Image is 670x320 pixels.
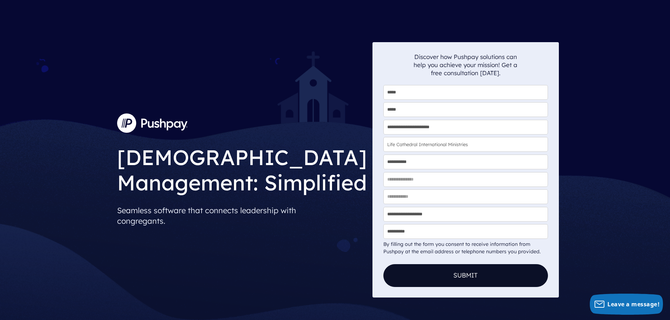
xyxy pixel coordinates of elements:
div: By filling out the form you consent to receive information from Pushpay at the email address or t... [383,241,548,255]
span: Leave a message! [607,300,659,308]
p: Seamless software that connects leadership with congregants. [117,202,367,229]
button: Submit [383,264,548,287]
button: Leave a message! [590,294,663,315]
h1: [DEMOGRAPHIC_DATA] Management: Simplified [117,139,367,197]
input: Church Name [383,137,548,152]
p: Discover how Pushpay solutions can help you achieve your mission! Get a free consultation [DATE]. [414,53,518,77]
